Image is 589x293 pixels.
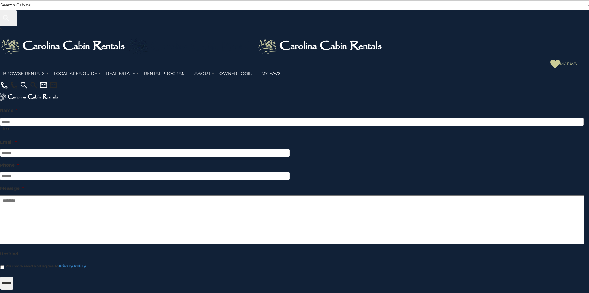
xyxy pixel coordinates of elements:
img: White-1-2.png [257,37,384,55]
label: First [0,126,584,131]
a: Rental Program [141,69,189,78]
span: × [585,88,587,94]
img: mail-regular-white.png [39,81,48,89]
a: Privacy Policy [59,264,86,268]
img: search-regular-white.png [20,81,28,89]
a: Owner Login [216,69,256,78]
label: You have read and agree to [6,263,86,269]
img: Blue-2.png [129,37,256,55]
img: search-regular-black.png [29,81,38,89]
a: Local Area Guide [51,69,100,78]
a: My Favs [258,69,284,78]
img: phone-regular-black.png [10,81,18,89]
a: Real Estate [103,69,138,78]
a: About [191,69,214,78]
img: mail-regular-black.png [49,81,58,89]
a: My Favs [550,59,578,69]
span: My Favs [560,61,577,71]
